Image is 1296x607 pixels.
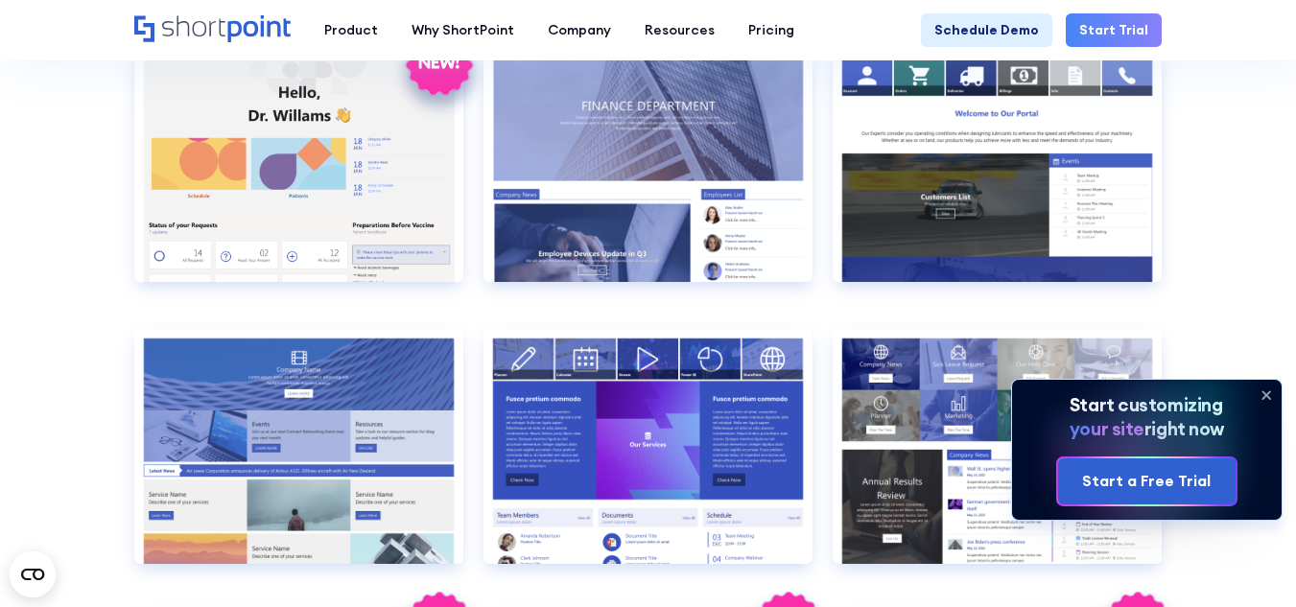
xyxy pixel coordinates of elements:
iframe: Chat Widget [951,385,1296,607]
div: Pricing [748,20,794,40]
a: Healthcare 2 [134,47,463,309]
a: Intranet Layout 4 [483,329,813,591]
a: Intranet Layout [483,47,813,309]
div: Resources [645,20,715,40]
a: Schedule Demo [921,13,1052,47]
div: Company [548,20,611,40]
a: Product [307,13,394,47]
a: Home [134,15,291,44]
a: Intranet Layout 5 [833,329,1162,591]
div: Why ShortPoint [412,20,514,40]
a: Resources [627,13,731,47]
a: Company [530,13,627,47]
div: Start a Free Trial [1082,470,1211,493]
a: Pricing [731,13,811,47]
a: Intranet Layout 2 [833,47,1162,309]
button: Open CMP widget [10,551,56,597]
div: Product [324,20,378,40]
a: Start a Free Trial [1058,458,1235,505]
a: Why ShortPoint [394,13,530,47]
div: Widget de chat [951,385,1296,607]
a: Start Trial [1066,13,1162,47]
a: Intranet Layout 3 [134,329,463,591]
